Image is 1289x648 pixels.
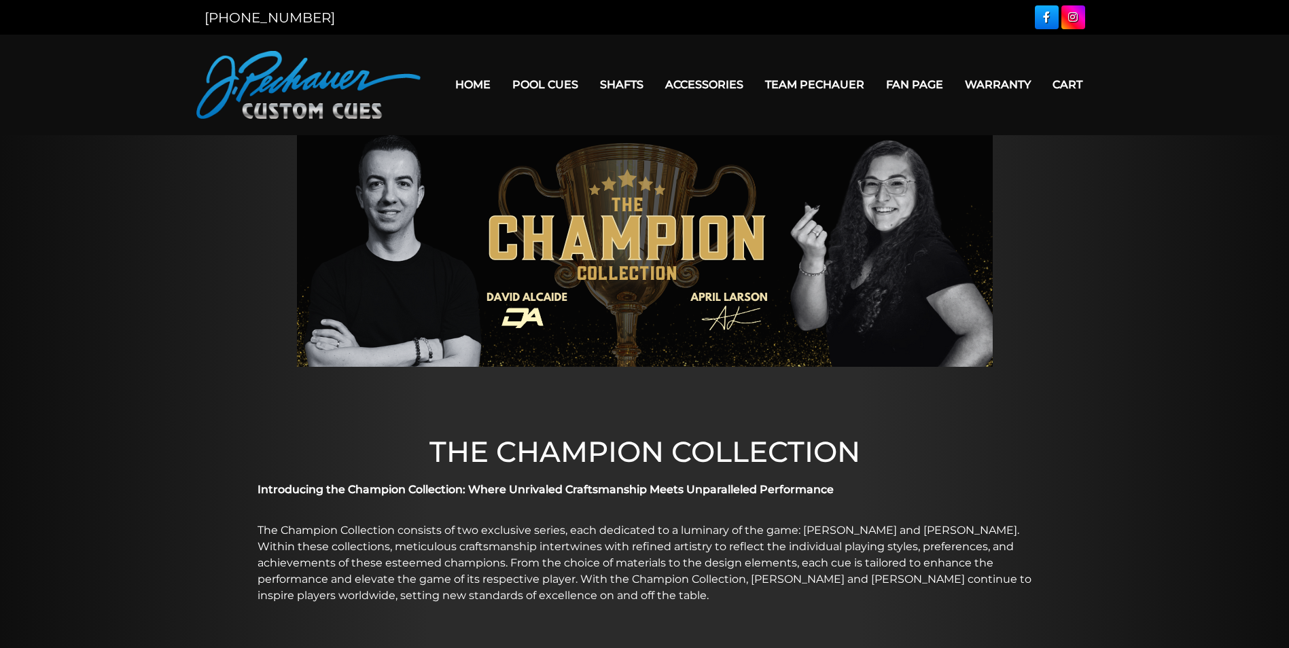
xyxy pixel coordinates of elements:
img: Pechauer Custom Cues [196,51,421,119]
p: The Champion Collection consists of two exclusive series, each dedicated to a luminary of the gam... [258,522,1032,604]
strong: Introducing the Champion Collection: Where Unrivaled Craftsmanship Meets Unparalleled Performance [258,483,834,496]
a: Accessories [654,67,754,102]
a: Warranty [954,67,1042,102]
a: Fan Page [875,67,954,102]
a: Cart [1042,67,1093,102]
a: [PHONE_NUMBER] [205,10,335,26]
a: Pool Cues [501,67,589,102]
a: Shafts [589,67,654,102]
a: Home [444,67,501,102]
a: Team Pechauer [754,67,875,102]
